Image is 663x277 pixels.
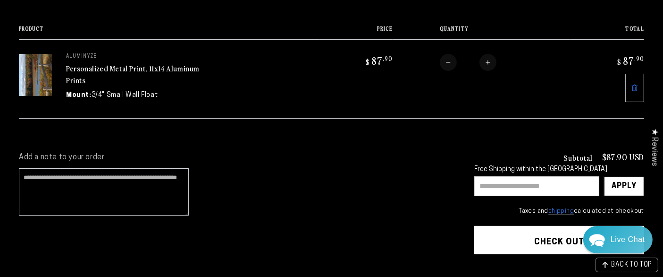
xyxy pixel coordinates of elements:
[571,26,644,39] th: Total
[625,74,644,102] a: Remove 11"x14" Rectangle White Glossy Aluminyzed Photo
[634,54,644,62] sup: .90
[19,26,319,39] th: Product
[616,54,644,67] bdi: 87
[617,57,621,67] span: $
[364,54,393,67] bdi: 87
[602,153,644,161] p: $87.90 USD
[474,166,644,174] div: Free Shipping within the [GEOGRAPHIC_DATA]
[92,90,158,100] dd: 3/4" Small Wall Float
[19,54,52,96] img: 11"x14" Rectangle White Glossy Aluminyzed Photo
[366,57,370,67] span: $
[319,26,393,39] th: Price
[563,154,593,161] h3: Subtotal
[612,177,637,196] div: Apply
[383,54,393,62] sup: .90
[645,121,663,173] div: Click to open Judge.me floating reviews tab
[19,153,455,163] label: Add a note to your order
[66,63,200,86] a: Personalized Metal Print, 11x14 Aluminum Prints
[474,226,644,254] button: Check out
[474,207,644,216] small: Taxes and calculated at checkout
[66,54,208,60] p: aluminyze
[611,226,645,253] div: Contact Us Directly
[393,26,571,39] th: Quantity
[457,54,479,71] input: Quantity for Personalized Metal Print, 11x14 Aluminum Prints
[611,262,652,268] span: BACK TO TOP
[66,90,92,100] dt: Mount:
[583,226,653,253] div: Chat widget toggle
[548,208,574,215] a: shipping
